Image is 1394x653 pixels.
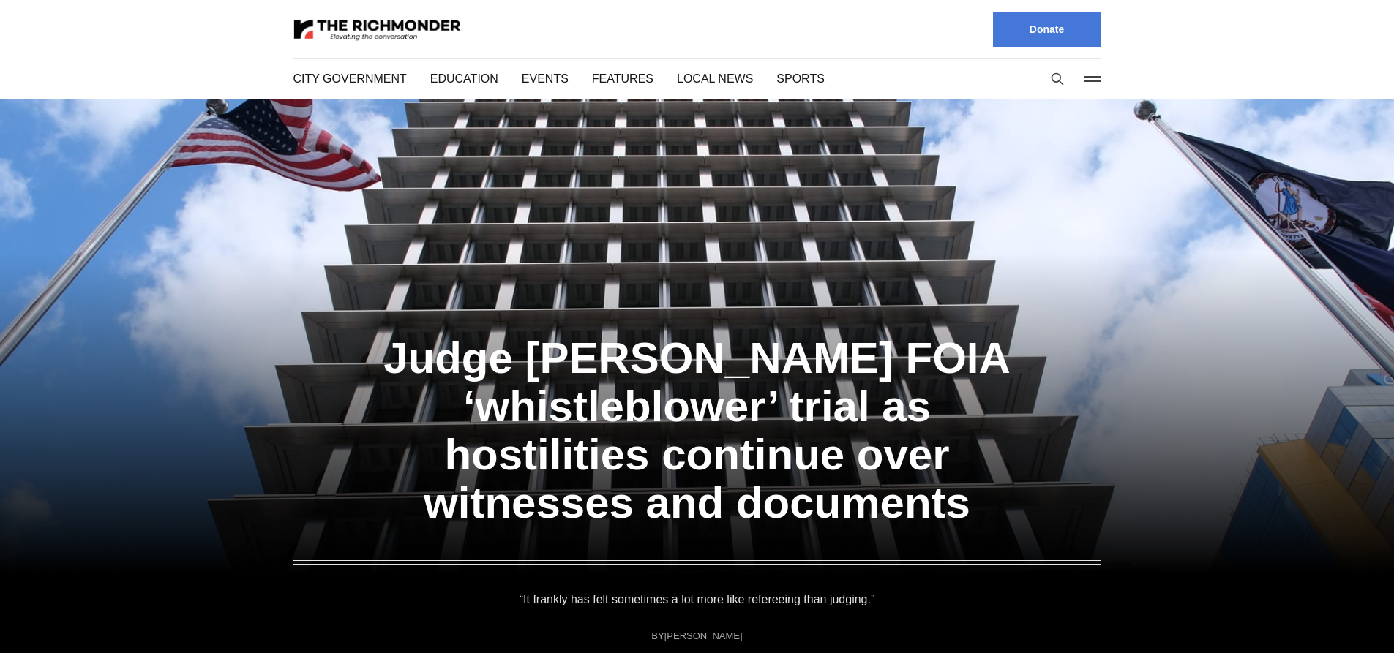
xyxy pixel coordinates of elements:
[293,17,462,42] img: The Richmonder
[1046,68,1068,90] button: Search this site
[520,589,875,610] p: “It frankly has felt sometimes a lot more like refereeing than judging.”
[993,12,1101,47] a: Donate
[427,70,495,87] a: Education
[665,70,738,87] a: Local News
[518,70,561,87] a: Events
[663,629,742,643] a: [PERSON_NAME]
[585,70,642,87] a: Features
[761,70,806,87] a: Sports
[652,630,742,641] div: By
[372,328,1022,534] a: Judge [PERSON_NAME] FOIA ‘whistleblower’ trial as hostilities continue over witnesses and documents
[293,70,403,87] a: City Government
